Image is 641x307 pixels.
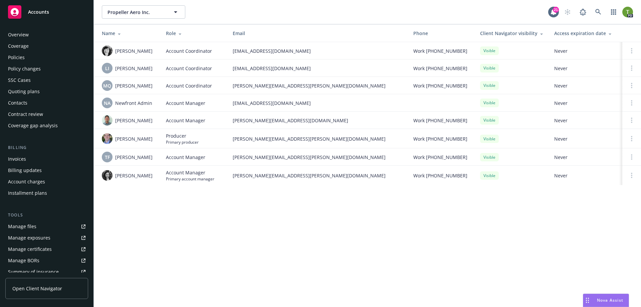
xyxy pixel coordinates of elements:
div: Summary of insurance [8,267,59,277]
a: Accounts [5,3,88,21]
div: Client Navigator visibility [480,30,544,37]
div: Contract review [8,109,43,120]
span: [PERSON_NAME] [115,154,153,161]
span: Open Client Navigator [12,285,62,292]
span: Never [554,47,617,54]
span: [PERSON_NAME] [115,135,153,142]
div: Visible [480,81,499,90]
img: photo [102,133,113,144]
a: Report a Bug [576,5,590,19]
a: Manage exposures [5,233,88,243]
a: Start snowing [561,5,574,19]
span: Work [PHONE_NUMBER] [413,172,467,179]
span: Never [554,100,617,107]
div: Overview [8,29,29,40]
span: Work [PHONE_NUMBER] [413,154,467,161]
div: Policies [8,52,25,63]
span: Work [PHONE_NUMBER] [413,135,467,142]
span: Primary account manager [166,176,214,182]
div: SSC Cases [8,75,31,86]
span: Primary producer [166,139,199,145]
span: Account Coordinator [166,47,212,54]
span: [PERSON_NAME] [115,172,153,179]
div: Access expiration date [554,30,617,37]
span: Account Manager [166,100,205,107]
span: Account Manager [166,117,205,124]
a: Invoices [5,154,88,164]
div: Policy changes [8,63,41,74]
div: Visible [480,171,499,180]
span: Never [554,172,617,179]
div: Tools [5,212,88,218]
div: Contacts [8,98,27,108]
a: Billing updates [5,165,88,176]
a: Overview [5,29,88,40]
div: Drag to move [583,294,592,307]
a: Policy changes [5,63,88,74]
span: [PERSON_NAME] [115,47,153,54]
div: Manage certificates [8,244,52,255]
span: [PERSON_NAME][EMAIL_ADDRESS][PERSON_NAME][DOMAIN_NAME] [233,154,403,161]
span: MQ [103,82,111,89]
span: [PERSON_NAME][EMAIL_ADDRESS][PERSON_NAME][DOMAIN_NAME] [233,172,403,179]
div: Visible [480,135,499,143]
span: [EMAIL_ADDRESS][DOMAIN_NAME] [233,65,403,72]
button: Propeller Aero Inc. [102,5,185,19]
span: [PERSON_NAME] [115,65,153,72]
div: Visible [480,116,499,124]
div: 21 [553,7,559,13]
span: Work [PHONE_NUMBER] [413,82,467,89]
div: Account charges [8,176,45,187]
a: SSC Cases [5,75,88,86]
div: Manage files [8,221,36,232]
a: Contacts [5,98,88,108]
span: [PERSON_NAME][EMAIL_ADDRESS][PERSON_NAME][DOMAIN_NAME] [233,135,403,142]
span: [EMAIL_ADDRESS][DOMAIN_NAME] [233,100,403,107]
div: Invoices [8,154,26,164]
div: Email [233,30,403,37]
span: Newfront Admin [115,100,152,107]
span: Work [PHONE_NUMBER] [413,65,467,72]
span: Account Coordinator [166,65,212,72]
span: Never [554,82,617,89]
div: Role [166,30,222,37]
a: Manage files [5,221,88,232]
div: Manage BORs [8,255,39,266]
span: [PERSON_NAME] [115,117,153,124]
div: Visible [480,64,499,72]
a: Coverage [5,41,88,51]
a: Contract review [5,109,88,120]
span: Account Coordinator [166,82,212,89]
a: Policies [5,52,88,63]
span: Work [PHONE_NUMBER] [413,117,467,124]
span: Never [554,65,617,72]
span: [PERSON_NAME] [115,82,153,89]
span: Nova Assist [597,297,623,303]
div: Manage exposures [8,233,50,243]
a: Manage BORs [5,255,88,266]
a: Installment plans [5,188,88,198]
img: photo [622,7,633,17]
span: Never [554,154,617,161]
span: Work [PHONE_NUMBER] [413,47,467,54]
span: Propeller Aero Inc. [108,9,165,16]
div: Name [102,30,155,37]
span: Never [554,117,617,124]
div: Billing [5,144,88,151]
a: Summary of insurance [5,267,88,277]
div: Visible [480,46,499,55]
a: Manage certificates [5,244,88,255]
div: Coverage gap analysis [8,120,58,131]
a: Coverage gap analysis [5,120,88,131]
span: [PERSON_NAME][EMAIL_ADDRESS][DOMAIN_NAME] [233,117,403,124]
div: Coverage [8,41,29,51]
span: Account Manager [166,169,214,176]
div: Installment plans [8,188,47,198]
div: Quoting plans [8,86,40,97]
span: [PERSON_NAME][EMAIL_ADDRESS][PERSON_NAME][DOMAIN_NAME] [233,82,403,89]
img: photo [102,115,113,126]
a: Search [592,5,605,19]
a: Quoting plans [5,86,88,97]
span: TF [105,154,110,161]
